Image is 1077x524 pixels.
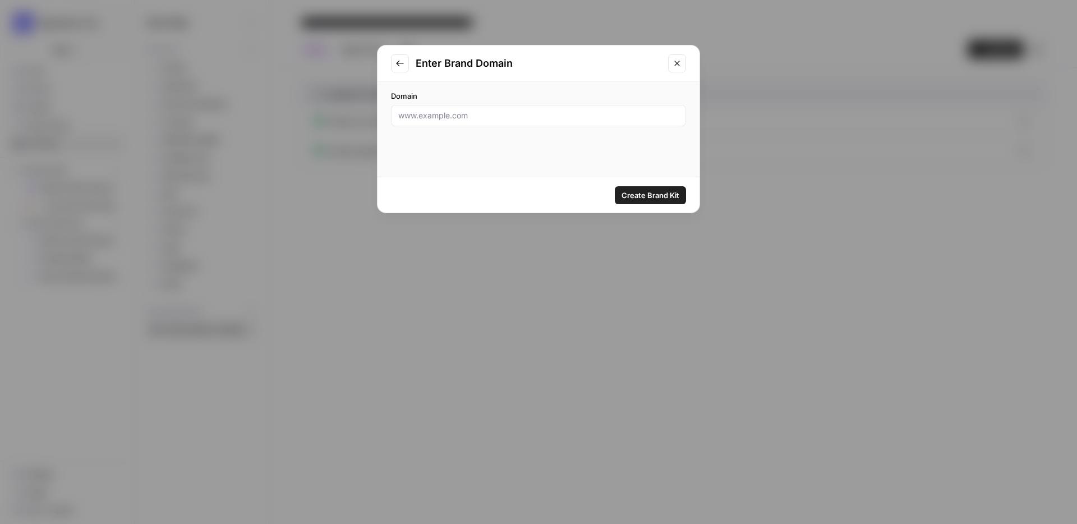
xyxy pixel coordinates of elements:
[615,186,686,204] button: Create Brand Kit
[668,54,686,72] button: Close modal
[416,56,661,71] h2: Enter Brand Domain
[622,190,679,201] span: Create Brand Kit
[391,90,686,102] label: Domain
[391,54,409,72] button: Go to previous step
[398,110,679,121] input: www.example.com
